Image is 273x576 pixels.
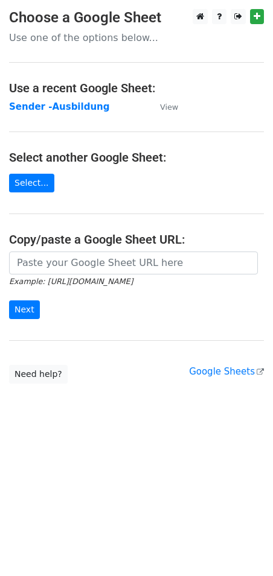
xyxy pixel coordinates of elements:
small: View [160,103,178,112]
a: Need help? [9,365,68,384]
input: Paste your Google Sheet URL here [9,252,258,274]
h3: Choose a Google Sheet [9,9,264,27]
h4: Use a recent Google Sheet: [9,81,264,95]
input: Next [9,300,40,319]
a: Select... [9,174,54,192]
small: Example: [URL][DOMAIN_NAME] [9,277,133,286]
a: Sender -Ausbildung [9,101,109,112]
p: Use one of the options below... [9,31,264,44]
h4: Select another Google Sheet: [9,150,264,165]
a: View [148,101,178,112]
a: Google Sheets [189,366,264,377]
h4: Copy/paste a Google Sheet URL: [9,232,264,247]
